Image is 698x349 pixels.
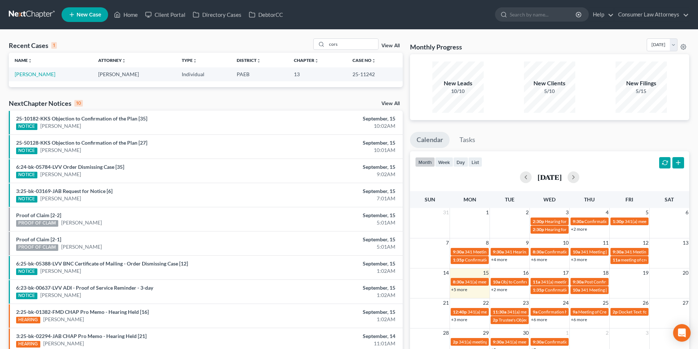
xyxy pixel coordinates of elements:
a: +4 more [491,257,507,262]
a: +6 more [571,317,587,322]
span: 12:40p [453,309,467,315]
a: Client Portal [141,8,189,21]
span: 9:30a [573,219,584,224]
span: 10a [493,279,500,285]
span: 25 [602,298,609,307]
span: 1 [485,208,490,217]
span: Mon [464,196,476,203]
div: New Filings [616,79,667,88]
span: 2p [613,309,618,315]
i: unfold_more [314,59,319,63]
span: Hearing for [PERSON_NAME] & [PERSON_NAME] [545,227,641,232]
span: 341(a) meeting for [PERSON_NAME] [459,339,529,345]
a: Directory Cases [189,8,245,21]
span: 22 [482,298,490,307]
div: September, 15 [274,139,395,146]
span: 341 Meeting [PERSON_NAME] [581,287,640,293]
span: 18 [602,268,609,277]
i: unfold_more [256,59,261,63]
a: +5 more [451,287,467,292]
td: [PERSON_NAME] [92,67,176,81]
span: 8 [485,238,490,247]
td: PAEB [231,67,288,81]
span: New Case [77,12,101,18]
a: [PERSON_NAME] [40,292,81,299]
div: September, 15 [274,163,395,171]
a: [PERSON_NAME] [40,267,81,275]
a: 3:25-bk-02294-JAB CHAP Pro Memo - Hearing Held [21] [16,333,147,339]
a: Home [110,8,141,21]
button: list [468,157,482,167]
div: September, 15 [274,284,395,292]
span: Confirmation Hearing [PERSON_NAME] [584,219,662,224]
td: Individual [176,67,231,81]
span: 7 [445,238,450,247]
i: unfold_more [193,59,197,63]
a: View All [381,101,400,106]
span: 8:30a [453,279,464,285]
span: 9 [525,238,529,247]
div: 10 [74,100,83,107]
input: Search by name... [327,39,378,49]
span: 341 Meeting [PERSON_NAME] [581,249,640,255]
div: September, 15 [274,188,395,195]
span: Confirmation Hearing for [PERSON_NAME] & [PERSON_NAME] [465,257,588,263]
a: [PERSON_NAME] [61,219,102,226]
div: 7:01AM [274,195,395,202]
a: +2 more [571,226,587,232]
span: 11a [533,279,540,285]
span: 2p [453,339,458,345]
span: 9:30a [493,249,504,255]
span: 341(a) meeting of creditors for [PERSON_NAME] [468,309,561,315]
span: 26 [642,298,649,307]
span: 11 [602,238,609,247]
a: [PERSON_NAME] [43,340,84,347]
div: 5:01AM [274,243,395,250]
div: PROOF OF CLAIM [16,220,58,227]
span: Thu [584,196,595,203]
span: 9a [573,309,577,315]
div: NOTICE [16,293,37,299]
div: 10:02AM [274,122,395,130]
a: [PERSON_NAME] [61,243,102,250]
span: 341 Meeting [PERSON_NAME] [624,249,684,255]
a: View All [381,43,400,48]
span: 9:30a [613,249,624,255]
span: 11a [613,257,620,263]
a: 6:24-bk-05784-LVV Order Dismissing Case [35] [16,164,124,170]
a: Typeunfold_more [182,57,197,63]
a: +2 more [491,287,507,292]
span: 30 [522,328,529,337]
span: 9:30a [493,339,504,345]
span: 19 [642,268,649,277]
h2: [DATE] [538,173,562,181]
span: Sat [665,196,674,203]
span: 10 [562,238,569,247]
span: 24 [562,298,569,307]
div: NextChapter Notices [9,99,83,108]
span: 9:30a [453,249,464,255]
a: Case Nounfold_more [352,57,376,63]
a: Proof of Claim [2-2] [16,212,61,218]
a: Calendar [410,132,450,148]
span: 17 [562,268,569,277]
span: 2 [525,208,529,217]
div: 1:02AM [274,316,395,323]
div: HEARING [16,317,40,323]
div: September, 15 [274,212,395,219]
span: 5 [645,208,649,217]
span: Tue [505,196,514,203]
div: 5/15 [616,88,667,95]
span: 16 [522,268,529,277]
span: 10a [573,287,580,293]
div: Recent Cases [9,41,57,50]
span: Confirmation Hearing [PERSON_NAME] [544,249,622,255]
a: 6:23-bk-00637-LVV ADI - Proof of Service Reminder - 3-day [16,285,153,291]
span: 2 [605,328,609,337]
div: Open Intercom Messenger [673,324,691,342]
div: NOTICE [16,148,37,154]
div: NOTICE [16,172,37,178]
i: unfold_more [122,59,126,63]
span: Hearing for [PERSON_NAME] & [PERSON_NAME] [545,219,641,224]
i: unfold_more [28,59,32,63]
